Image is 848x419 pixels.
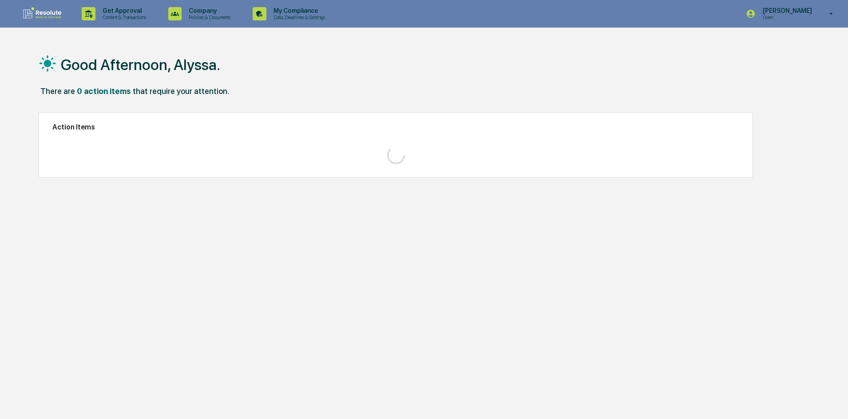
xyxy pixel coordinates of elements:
p: My Compliance [266,7,329,14]
p: Data, Deadlines & Settings [266,14,329,20]
p: Policies & Documents [182,14,235,20]
p: [PERSON_NAME] [756,7,816,14]
p: Company [182,7,235,14]
div: There are [40,86,75,96]
div: 0 action items [77,86,131,96]
p: Get Approval [95,7,151,14]
img: logo [21,7,64,21]
h2: Action Items [52,123,739,131]
p: Content & Transactions [95,14,151,20]
p: Users [756,14,816,20]
h1: Good Afternoon, Alyssa. [61,56,220,74]
div: that require your attention. [133,86,229,96]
